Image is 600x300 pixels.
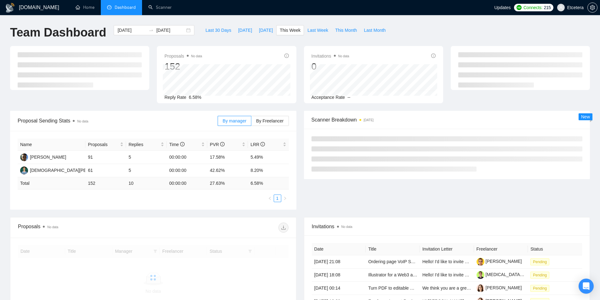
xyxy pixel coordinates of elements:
[477,285,522,290] a: [PERSON_NAME]
[530,285,549,292] span: Pending
[256,118,283,123] span: By Freelancer
[76,5,94,10] a: homeHome
[431,54,436,58] span: info-circle
[126,139,167,151] th: Replies
[129,141,159,148] span: Replies
[366,282,420,295] td: Turn PDF to editable Word File
[587,5,597,10] a: setting
[477,258,484,266] img: c1awRfy-_TGqy_QmeA56XV8mJOXoSdeRoQmUTdW33mZiQfIgpYlQIKPiVh5n4nl6mu
[210,142,225,147] span: PVR
[260,142,265,146] span: info-circle
[207,164,248,177] td: 42.62%
[368,272,438,277] a: Illustrator for a Web3 and AI Project
[205,27,231,34] span: Last 30 Days
[304,25,332,35] button: Last Week
[312,282,366,295] td: [DATE] 00:14
[248,164,289,177] td: 8.20%
[332,25,360,35] button: This Month
[311,95,345,100] span: Acceptance Rate
[311,60,349,72] div: 0
[280,27,300,34] span: This Week
[164,60,202,72] div: 152
[579,279,594,294] div: Open Intercom Messenger
[255,25,276,35] button: [DATE]
[312,269,366,282] td: [DATE] 18:08
[530,286,552,291] a: Pending
[18,223,153,233] div: Proposals
[126,164,167,177] td: 5
[477,271,484,279] img: c1e3-XBZU7ZVvt8WuFWw9ol75I-gR1ylWKZFT98TOmoBBjKBuxC0NiZ0BETjHYhNfg
[115,5,136,10] span: Dashboard
[530,272,552,277] a: Pending
[77,120,88,123] span: No data
[587,3,597,13] button: setting
[126,177,167,190] td: 10
[530,259,552,264] a: Pending
[360,25,389,35] button: Last Month
[18,139,85,151] th: Name
[283,196,287,200] span: right
[117,27,146,34] input: Start date
[588,5,597,10] span: setting
[341,225,352,229] span: No data
[517,5,522,10] img: upwork-logo.png
[169,142,184,147] span: Time
[259,27,273,34] span: [DATE]
[20,167,28,174] img: II
[338,54,349,58] span: No data
[368,286,429,291] a: Turn PDF to editable Word File
[266,195,274,202] li: Previous Page
[528,243,582,255] th: Status
[238,27,252,34] span: [DATE]
[148,5,172,10] a: searchScanner
[20,153,28,161] img: AP
[312,243,366,255] th: Date
[312,223,582,230] span: Invitations
[422,286,500,291] span: We think you are a great fit for this task.
[156,27,185,34] input: End date
[47,225,58,229] span: No data
[307,27,328,34] span: Last Week
[149,28,154,33] span: to
[18,117,218,125] span: Proposal Sending Stats
[85,177,126,190] td: 152
[202,25,235,35] button: Last 30 Days
[368,259,435,264] a: Ordering page VoIP Subscriptions
[20,167,116,173] a: II[DEMOGRAPHIC_DATA][PERSON_NAME]
[474,243,528,255] th: Freelancer
[126,151,167,164] td: 5
[544,4,551,11] span: 215
[30,167,116,174] div: [DEMOGRAPHIC_DATA][PERSON_NAME]
[20,154,66,159] a: AP[PERSON_NAME]
[366,255,420,269] td: Ordering page VoIP Subscriptions
[10,25,106,40] h1: Team Dashboard
[235,25,255,35] button: [DATE]
[266,195,274,202] button: left
[364,118,374,122] time: [DATE]
[559,5,563,10] span: user
[167,164,207,177] td: 00:00:00
[207,177,248,190] td: 27.63 %
[311,116,583,124] span: Scanner Breakdown
[364,27,386,34] span: Last Month
[248,177,289,190] td: 6.58 %
[281,195,289,202] li: Next Page
[85,164,126,177] td: 61
[191,54,202,58] span: No data
[366,243,420,255] th: Title
[477,259,522,264] a: [PERSON_NAME]
[85,139,126,151] th: Proposals
[5,3,15,13] img: logo
[107,5,111,9] span: dashboard
[366,269,420,282] td: Illustrator for a Web3 and AI Project
[268,196,272,200] span: left
[284,54,289,58] span: info-circle
[530,272,549,279] span: Pending
[223,118,246,123] span: By manager
[335,27,357,34] span: This Month
[189,95,202,100] span: 6.58%
[477,284,484,292] img: c1xla-haZDe3rTgCpy3_EKqnZ9bE1jCu9HkBpl3J4QwgQIcLjIh-6uLdGjM-EeUJe5
[220,142,225,146] span: info-circle
[274,195,281,202] li: 1
[276,25,304,35] button: This Week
